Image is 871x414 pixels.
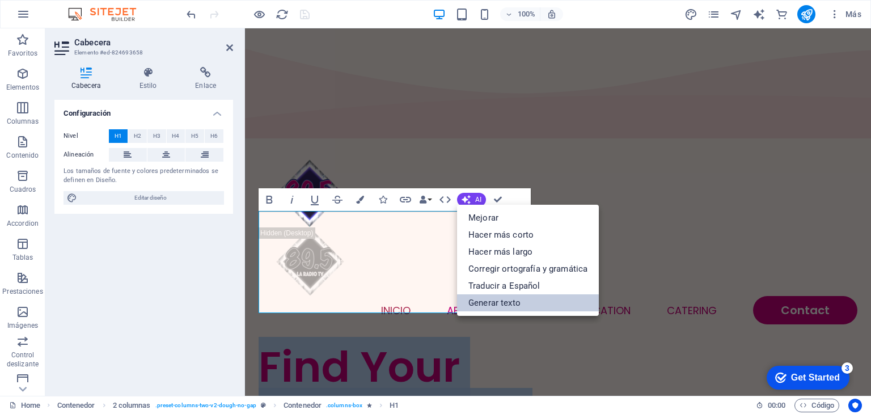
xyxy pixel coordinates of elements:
[74,48,210,58] h3: Elemento #ed-824693658
[6,83,39,92] p: Elementos
[475,196,481,203] span: AI
[752,8,766,21] i: AI Writer
[128,129,147,143] button: H2
[487,188,509,211] button: Confirm (Ctrl+⏎)
[64,167,224,185] div: Los tamaños de fuente y colores predeterminados se definen en Diseño.
[33,12,82,23] div: Get Started
[155,399,256,412] span: . preset-columns-two-v2-dough-no-gap
[517,7,535,21] h6: 100%
[64,191,224,205] button: Editar diseño
[9,6,92,29] div: Get Started 3 items remaining, 40% complete
[848,399,862,412] button: Usercentrics
[275,7,289,21] button: reload
[81,191,221,205] span: Editar diseño
[707,7,720,21] button: pages
[259,188,280,211] button: Bold (Ctrl+B)
[2,287,43,296] p: Prestaciones
[184,7,198,21] button: undo
[65,7,150,21] img: Editor Logo
[457,277,599,294] a: Traducir a Español
[457,260,599,277] a: Corregir ortografía y gramática
[167,129,185,143] button: H4
[54,100,233,120] h4: Configuración
[8,49,37,58] p: Favoritos
[457,294,599,311] a: Generar texto
[729,7,743,21] button: navigator
[707,8,720,21] i: Páginas (Ctrl+Alt+S)
[261,402,266,408] i: Este elemento es un preajuste personalizable
[64,129,109,143] label: Nivel
[185,129,204,143] button: H5
[457,209,599,226] a: Mejorar
[205,129,223,143] button: H6
[122,67,179,91] h4: Estilo
[74,37,233,48] h2: Cabecera
[730,8,743,21] i: Navegador
[768,399,785,412] span: 00 00
[57,399,399,412] nav: breadcrumb
[7,219,39,228] p: Accordion
[147,129,166,143] button: H3
[775,8,788,21] i: Comercio
[417,188,433,211] button: Data Bindings
[7,321,38,330] p: Imágenes
[547,9,557,19] i: Al redimensionar, ajustar el nivel de zoom automáticamente para ajustarse al dispositivo elegido.
[178,67,233,91] h4: Enlace
[349,188,371,211] button: Colors
[684,7,697,21] button: design
[684,8,697,21] i: Diseño (Ctrl+Alt+Y)
[752,7,766,21] button: text_generator
[434,188,456,211] button: HTML
[304,188,325,211] button: Underline (Ctrl+U)
[775,7,788,21] button: commerce
[395,188,416,211] button: Link
[134,129,141,143] span: H2
[756,399,786,412] h6: Tiempo de la sesión
[10,185,36,194] p: Cuadros
[6,151,39,160] p: Contenido
[372,188,394,211] button: Icons
[84,2,95,14] div: 3
[57,399,95,412] span: Haz clic para seleccionar y doble clic para editar
[284,399,322,412] span: Haz clic para seleccionar y doble clic para editar
[115,129,122,143] span: H1
[12,253,33,262] p: Tablas
[109,129,128,143] button: H1
[500,7,540,21] button: 100%
[390,399,399,412] span: Haz clic para seleccionar y doble clic para editar
[457,205,599,316] div: AI
[210,129,218,143] span: H6
[367,402,372,408] i: El elemento contiene una animación
[9,399,40,412] a: Haz clic para cancelar la selección y doble clic para abrir páginas
[276,8,289,21] i: Volver a cargar página
[7,117,39,126] p: Columnas
[281,188,303,211] button: Italic (Ctrl+I)
[54,67,122,91] h4: Cabecera
[185,8,198,21] i: Deshacer: Cambiar eslogan (Ctrl+Z)
[113,399,151,412] span: Haz clic para seleccionar y doble clic para editar
[800,399,834,412] span: Código
[825,5,866,23] button: Más
[457,226,599,243] a: Hacer más corto
[794,399,839,412] button: Código
[153,129,160,143] span: H3
[191,129,198,143] span: H5
[776,401,777,409] span: :
[172,129,179,143] span: H4
[800,8,813,21] i: Publicar
[64,148,109,162] label: Alineación
[797,5,815,23] button: publish
[326,399,362,412] span: . columns-box
[457,243,599,260] a: Hacer más largo
[457,193,486,206] button: AI
[327,188,348,211] button: Strikethrough
[829,9,861,20] span: Más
